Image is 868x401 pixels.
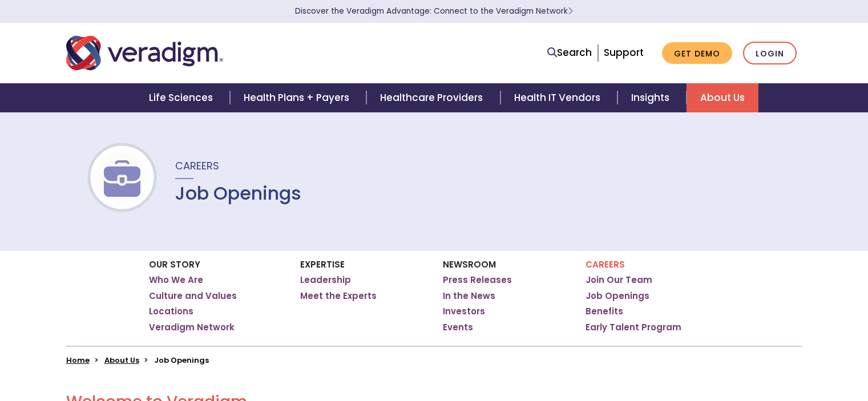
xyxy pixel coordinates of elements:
a: Job Openings [586,290,649,302]
a: Culture and Values [149,290,237,302]
a: Discover the Veradigm Advantage: Connect to the Veradigm NetworkLearn More [295,6,573,17]
a: Insights [617,83,687,112]
span: Careers [175,159,219,173]
a: Support [604,46,644,59]
span: Learn More [568,6,573,17]
a: Healthcare Providers [366,83,500,112]
a: Join Our Team [586,274,652,286]
a: About Us [687,83,758,112]
a: Early Talent Program [586,322,681,333]
a: Life Sciences [135,83,230,112]
a: About Us [104,355,139,366]
a: Benefits [586,306,623,317]
a: Veradigm Network [149,322,235,333]
a: Locations [149,306,193,317]
a: Meet the Experts [300,290,377,302]
a: In the News [443,290,495,302]
a: Home [66,355,90,366]
a: Health IT Vendors [500,83,617,112]
a: Search [547,45,592,60]
a: Press Releases [443,274,512,286]
a: Leadership [300,274,351,286]
a: Health Plans + Payers [230,83,366,112]
img: Veradigm logo [66,34,223,72]
a: Investors [443,306,485,317]
a: Events [443,322,473,333]
h1: Job Openings [175,183,301,204]
a: Login [743,42,797,65]
a: Get Demo [662,42,732,64]
a: Who We Are [149,274,203,286]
